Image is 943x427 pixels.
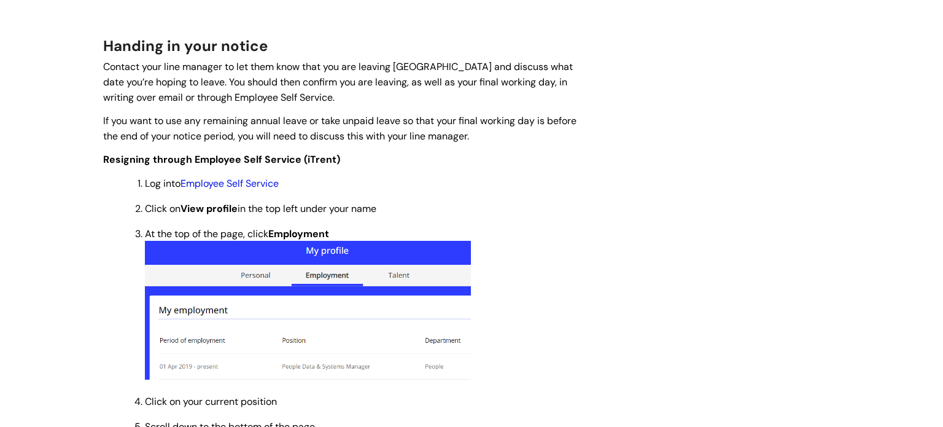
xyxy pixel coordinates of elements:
span: At the top of the page, click [145,227,329,240]
strong: View profile [180,202,238,215]
span: Handing in your notice [103,36,268,55]
a: Employee Self Service [180,177,279,190]
span: If you want to use any remaining annual leave or take unpaid leave so that your final working day... [103,114,576,143]
strong: Employment [268,227,329,240]
span: Click on your current position [145,395,277,408]
img: GR6FfdbH1JjEcZuvTM3bZX4MTi25UpbA6w.png [145,241,471,380]
span: Resigning through Employee Self Service (iTrent) [103,153,340,166]
span: Click on in the top left under your name [145,202,376,215]
span: Contact your line manager to let them know that you are leaving [GEOGRAPHIC_DATA] and discuss wha... [103,60,573,104]
span: Log into [145,177,279,190]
